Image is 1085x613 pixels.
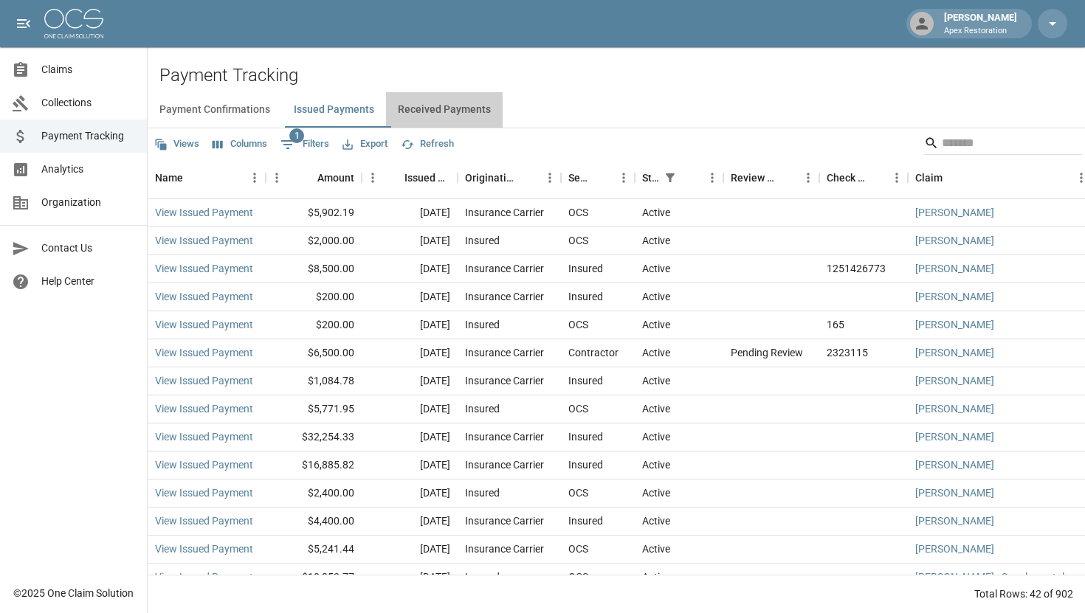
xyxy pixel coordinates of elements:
[266,157,362,198] div: Amount
[244,167,266,189] button: Menu
[155,205,253,220] a: View Issued Payment
[819,157,908,198] div: Check Number
[397,133,458,156] button: Refresh
[148,92,282,128] button: Payment Confirmations
[592,167,613,188] button: Sort
[148,92,1085,128] div: dynamic tabs
[41,128,135,144] span: Payment Tracking
[362,536,458,564] div: [DATE]
[701,167,723,189] button: Menu
[886,167,908,189] button: Menu
[568,541,588,556] div: OCS
[568,569,588,584] div: OCS
[465,513,544,528] div: Insurance Carrier
[731,157,776,198] div: Review Status
[362,423,458,451] div: [DATE]
[362,311,458,339] div: [DATE]
[642,541,670,556] div: Active
[660,167,681,188] div: 1 active filter
[642,289,670,304] div: Active
[915,401,994,416] a: [PERSON_NAME]
[915,157,943,198] div: Claim
[386,92,503,128] button: Received Payments
[539,167,561,189] button: Menu
[41,62,135,77] span: Claims
[568,289,603,304] div: Insured
[266,423,362,451] div: $32,254.33
[568,345,619,360] div: Contractor
[44,9,103,38] img: ocs-logo-white-transparent.png
[155,289,253,304] a: View Issued Payment
[362,395,458,423] div: [DATE]
[155,429,253,444] a: View Issued Payment
[642,373,670,388] div: Active
[13,586,134,600] div: © 2025 One Claim Solution
[568,261,603,276] div: Insured
[660,167,681,188] button: Show filters
[266,508,362,536] div: $4,400.00
[613,167,635,189] button: Menu
[642,205,670,220] div: Active
[568,457,603,472] div: Insured
[568,233,588,248] div: OCS
[362,227,458,255] div: [DATE]
[568,513,603,528] div: Insured
[568,401,588,416] div: OCS
[568,485,588,500] div: OCS
[41,95,135,111] span: Collections
[568,205,588,220] div: OCS
[155,513,253,528] a: View Issued Payment
[266,167,288,189] button: Menu
[266,451,362,479] div: $16,885.82
[642,345,670,360] div: Active
[404,157,450,198] div: Issued Date
[339,133,391,156] button: Export
[155,157,183,198] div: Name
[362,283,458,311] div: [DATE]
[289,128,304,143] span: 1
[362,199,458,227] div: [DATE]
[266,227,362,255] div: $2,000.00
[568,317,588,332] div: OCS
[465,157,518,198] div: Originating From
[277,133,333,156] button: Show filters
[465,541,544,556] div: Insurance Carrier
[41,162,135,177] span: Analytics
[915,233,994,248] a: [PERSON_NAME]
[151,133,203,156] button: Views
[915,429,994,444] a: [PERSON_NAME]
[915,317,994,332] a: [PERSON_NAME]
[635,157,723,198] div: Status
[465,569,500,584] div: Insured
[974,586,1073,601] div: Total Rows: 42 of 902
[568,373,603,388] div: Insured
[297,167,317,188] button: Sort
[155,457,253,472] a: View Issued Payment
[266,479,362,508] div: $2,400.00
[465,233,500,248] div: Insured
[465,373,544,388] div: Insurance Carrier
[915,541,994,556] a: [PERSON_NAME]
[362,255,458,283] div: [DATE]
[266,283,362,311] div: $200.00
[938,10,1023,37] div: [PERSON_NAME]
[465,205,544,220] div: Insurance Carrier
[642,429,670,444] div: Active
[362,157,458,198] div: Issued Date
[944,25,1017,38] p: Apex Restoration
[797,167,819,189] button: Menu
[642,317,670,332] div: Active
[41,274,135,289] span: Help Center
[155,261,253,276] a: View Issued Payment
[155,317,253,332] a: View Issued Payment
[362,451,458,479] div: [DATE]
[943,167,963,188] button: Sort
[465,317,500,332] div: Insured
[561,157,635,198] div: Sent To
[183,167,204,188] button: Sort
[915,289,994,304] a: [PERSON_NAME]
[155,373,253,388] a: View Issued Payment
[41,195,135,210] span: Organization
[642,457,670,472] div: Active
[155,569,253,584] a: View Issued Payment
